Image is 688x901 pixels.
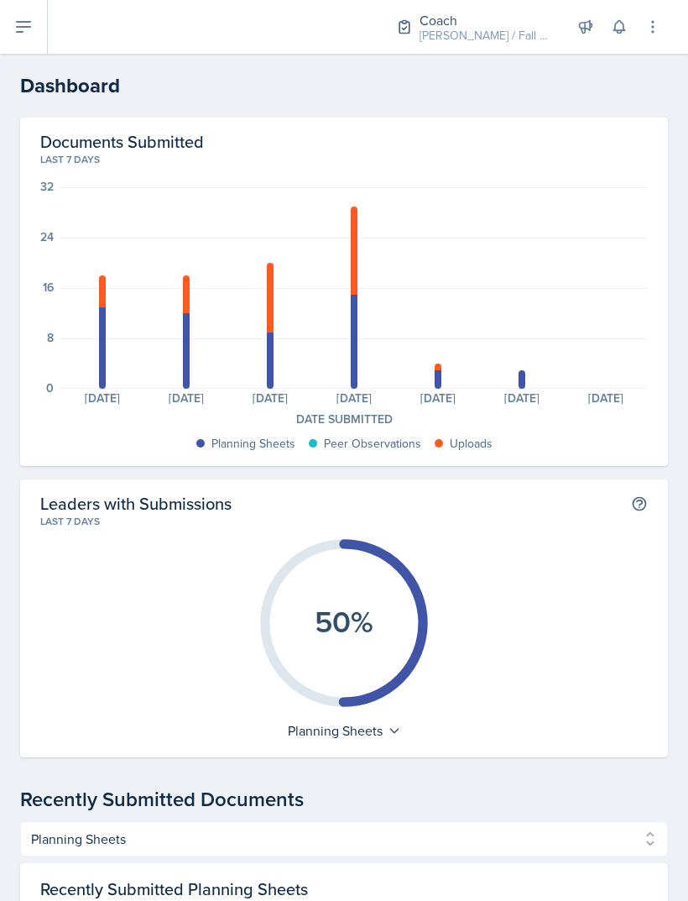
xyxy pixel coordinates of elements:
div: Last 7 days [40,152,648,167]
div: 8 [47,332,54,343]
div: [DATE] [396,392,480,404]
div: Last 7 days [40,514,648,529]
div: Date Submitted [40,411,648,428]
h2: Documents Submitted [40,131,648,152]
div: [DATE] [60,392,144,404]
div: [DATE] [480,392,564,404]
div: [DATE] [564,392,648,404]
div: 16 [43,281,54,293]
div: 0 [46,382,54,394]
h2: Leaders with Submissions [40,493,232,514]
div: [DATE] [228,392,312,404]
h2: Dashboard [20,71,668,101]
div: Coach [420,10,554,30]
text: 50% [315,600,373,643]
div: 24 [40,231,54,243]
div: Peer Observations [324,435,421,453]
div: [DATE] [312,392,396,404]
div: Uploads [450,435,493,453]
div: Planning Sheets [211,435,295,453]
div: Recently Submitted Documents [20,784,668,815]
div: [DATE] [144,392,228,404]
div: [PERSON_NAME] / Fall 2025 [420,27,554,45]
div: 32 [40,181,54,192]
div: Planning Sheets [279,717,409,744]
